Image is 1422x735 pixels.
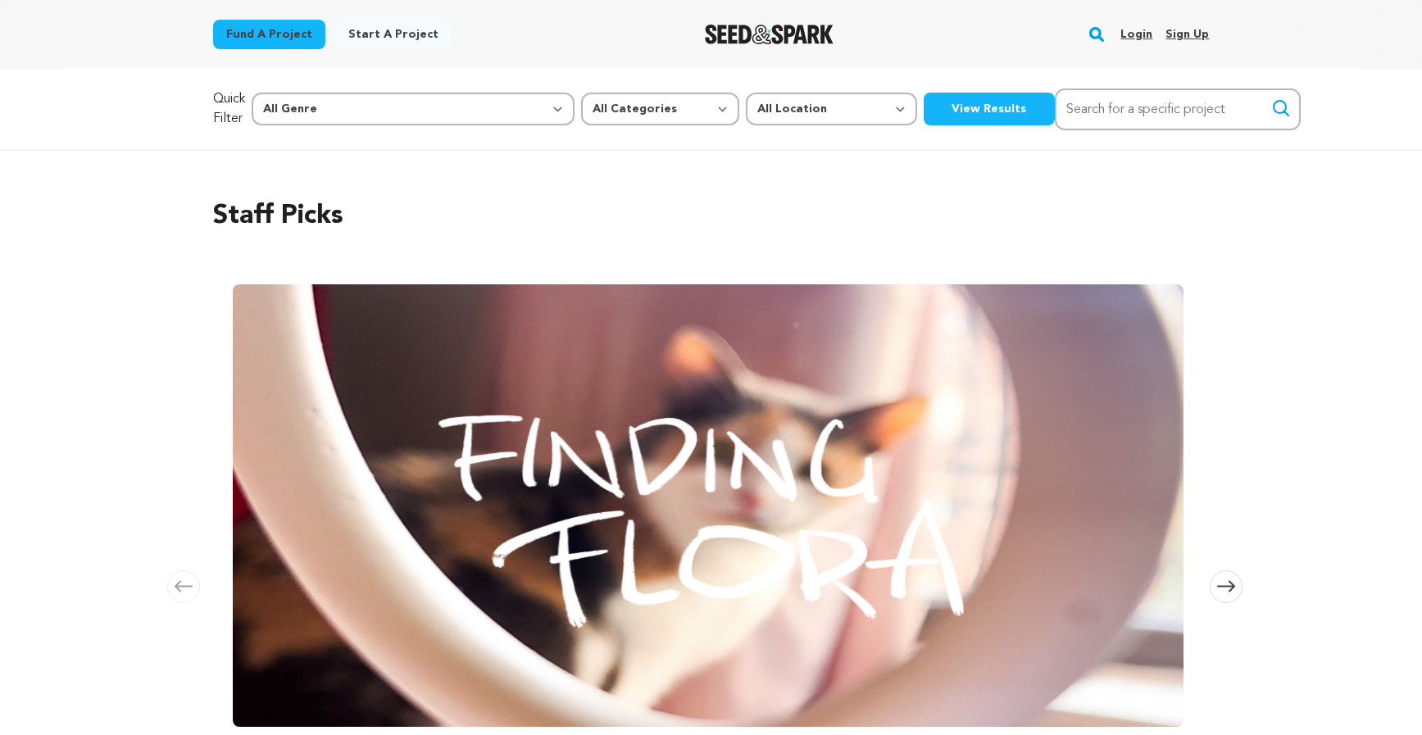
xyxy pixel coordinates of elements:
[1120,21,1152,48] a: Login
[924,93,1055,125] button: View Results
[1055,88,1301,130] input: Search for a specific project
[705,25,834,44] img: Seed&Spark Logo Dark Mode
[213,20,325,49] a: Fund a project
[213,197,1210,236] h2: Staff Picks
[233,284,1183,727] img: Finding Flora image
[1165,21,1209,48] a: Sign up
[335,20,452,49] a: Start a project
[213,89,245,129] p: Quick Filter
[705,25,834,44] a: Seed&Spark Homepage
